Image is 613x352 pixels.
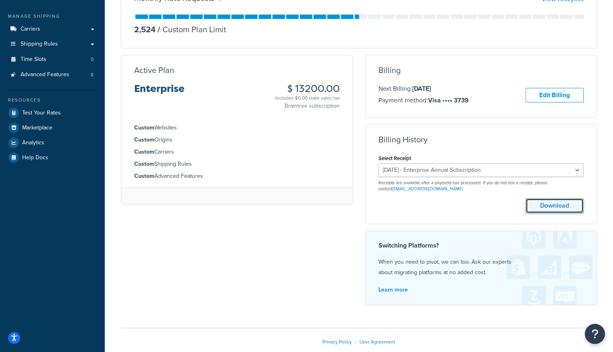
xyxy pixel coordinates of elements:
a: Marketplace [6,121,99,135]
a: Shipping Rules [6,37,99,52]
h3: Enterprise [134,83,185,100]
a: Learn more [378,285,408,294]
div: Resources [6,97,99,104]
span: / [158,23,160,35]
li: Carriers [134,148,340,156]
li: Advanced Features [6,67,99,82]
a: Advanced Features 8 [6,67,99,82]
a: Edit Billing [526,88,584,103]
a: Time Slots 0 [6,52,99,67]
h3: Billing History [378,135,428,144]
button: Open Resource Center [585,324,605,344]
button: Download [526,198,584,213]
div: Manage Shipping [6,13,99,20]
strong: Visa •••• 3739 [428,96,469,105]
span: 8 [91,71,94,78]
a: Privacy Policy [322,338,352,346]
a: Carriers [6,22,99,37]
span: Time Slots [21,56,46,63]
li: Origins [134,135,340,144]
p: Receipts are available after a payment has processed. If you do not see a receipt, please contact [378,180,584,192]
p: Custom Plan Limit [156,24,226,35]
p: Next Billing: [378,83,469,94]
h3: Billing [378,66,401,75]
a: Help Docs [6,150,99,165]
strong: Custom [134,135,154,144]
strong: [DATE] [412,84,431,93]
span: Marketplace [22,125,52,131]
strong: Custom [134,123,154,132]
span: Help Docs [22,154,48,161]
a: Test Your Rates [6,106,99,120]
span: Test Your Rates [22,110,61,117]
p: When you need to pivot, we can too. Ask our experts about migrating platforms at no added cost. [378,257,584,278]
span: Shipping Rules [21,41,58,48]
a: Analytics [6,135,99,150]
span: Carriers [21,26,40,33]
label: Select Receipt [378,155,411,161]
p: Braintree subscription [275,102,340,110]
li: Websites [134,123,340,132]
div: Includes $0.00 state sales tax [275,94,340,102]
h4: Switching Platforms? [378,241,584,250]
p: Payment method: [378,95,469,106]
a: [EMAIL_ADDRESS][DOMAIN_NAME] [392,185,463,192]
a: User Agreement [359,338,395,346]
strong: Custom [134,148,154,156]
strong: Custom [134,160,154,168]
li: Time Slots [6,52,99,67]
p: 2,524 [134,24,156,35]
span: 0 [91,56,94,63]
span: | [355,338,356,346]
span: Analytics [22,140,44,146]
h3: $ 13200.00 [275,83,340,94]
li: Shipping Rules [134,160,340,169]
strong: Custom [134,172,154,180]
span: Advanced Features [21,71,69,78]
li: Advanced Features [134,172,340,181]
h3: Active Plan [134,66,174,75]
